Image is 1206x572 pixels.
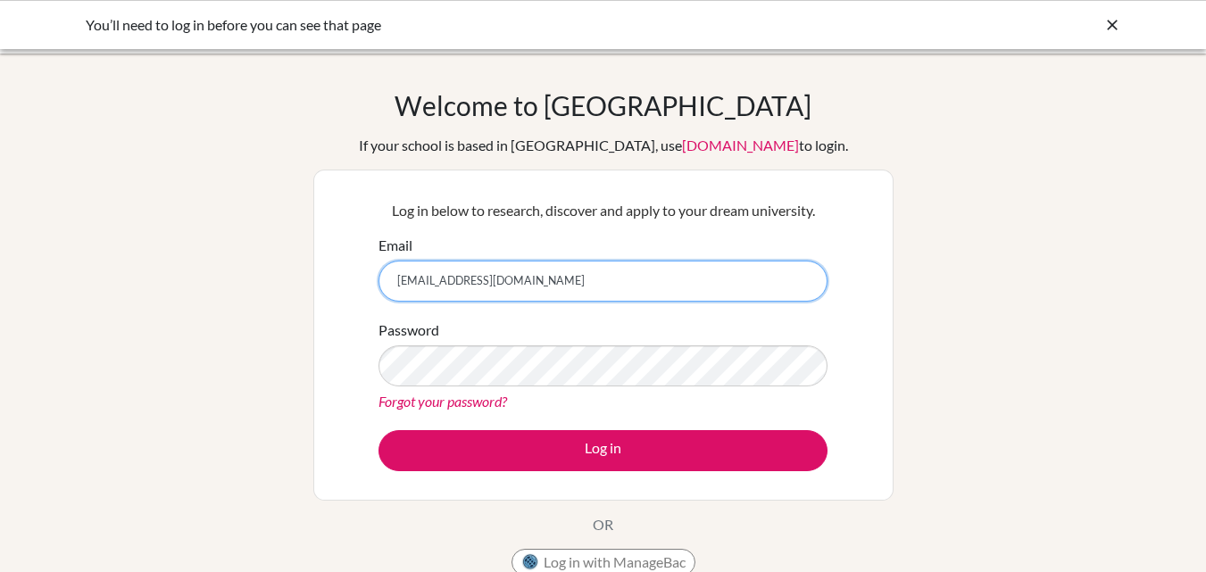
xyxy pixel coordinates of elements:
p: Log in below to research, discover and apply to your dream university. [378,200,828,221]
p: OR [593,514,613,535]
div: If your school is based in [GEOGRAPHIC_DATA], use to login. [359,135,848,156]
a: [DOMAIN_NAME] [682,137,799,153]
button: Log in [378,430,828,471]
label: Password [378,319,439,341]
a: Forgot your password? [378,393,507,410]
div: You’ll need to log in before you can see that page [86,14,853,36]
h1: Welcome to [GEOGRAPHIC_DATA] [395,89,811,121]
label: Email [378,235,412,256]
